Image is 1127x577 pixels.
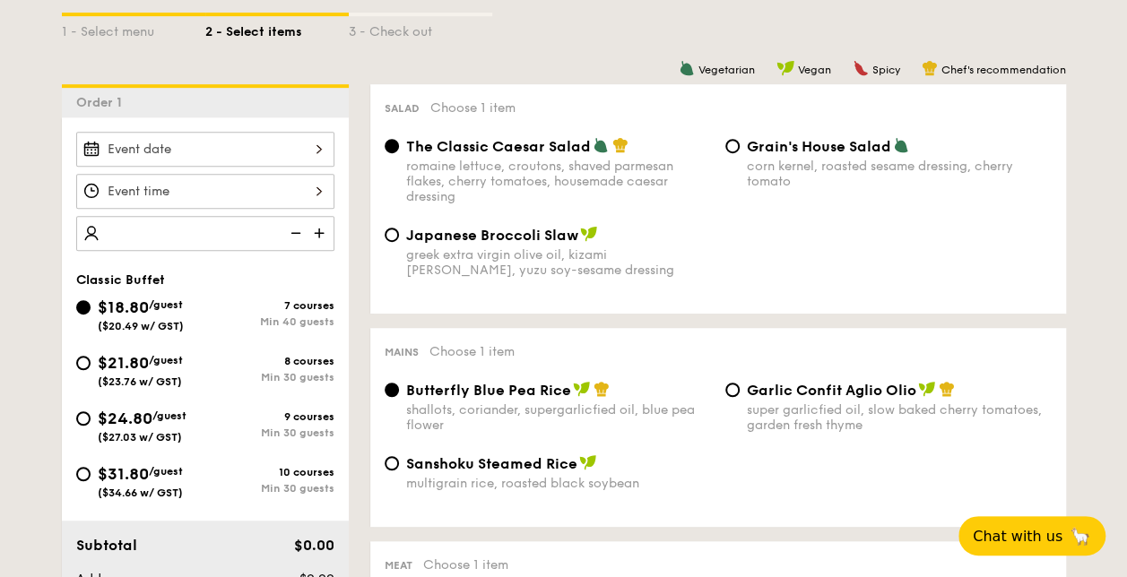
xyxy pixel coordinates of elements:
button: Chat with us🦙 [958,516,1105,555]
input: Sanshoku Steamed Ricemultigrain rice, roasted black soybean [385,456,399,470]
img: icon-add.58712e84.svg [308,216,334,250]
span: Sanshoku Steamed Rice [406,455,577,472]
div: 10 courses [205,466,334,478]
span: 🦙 [1070,526,1091,547]
img: icon-chef-hat.a58ddaea.svg [939,381,955,397]
span: $18.80 [98,297,149,317]
div: multigrain rice, roasted black soybean [406,476,711,491]
div: super garlicfied oil, slow baked cherry tomatoes, garden fresh thyme [747,402,1052,433]
img: icon-vegan.f8ff3823.svg [776,60,794,76]
span: /guest [149,298,183,311]
div: corn kernel, roasted sesame dressing, cherry tomato [747,159,1052,189]
img: icon-spicy.37a8142b.svg [853,60,869,76]
input: $21.80/guest($23.76 w/ GST)8 coursesMin 30 guests [76,356,91,370]
div: 2 - Select items [205,16,349,41]
img: icon-vegetarian.fe4039eb.svg [679,60,695,76]
span: Classic Buffet [76,272,165,288]
div: greek extra virgin olive oil, kizami [PERSON_NAME], yuzu soy-sesame dressing [406,247,711,278]
span: Meat [385,559,412,572]
input: Grain's House Saladcorn kernel, roasted sesame dressing, cherry tomato [725,139,740,153]
span: $31.80 [98,464,149,484]
input: $24.80/guest($27.03 w/ GST)9 coursesMin 30 guests [76,411,91,426]
span: ($23.76 w/ GST) [98,375,182,388]
input: $31.80/guest($34.66 w/ GST)10 coursesMin 30 guests [76,467,91,481]
span: $24.80 [98,409,152,428]
span: $0.00 [293,537,334,554]
input: $18.80/guest($20.49 w/ GST)7 coursesMin 40 guests [76,300,91,314]
input: Event date [76,132,334,167]
img: icon-chef-hat.a58ddaea.svg [922,60,938,76]
input: Butterfly Blue Pea Riceshallots, coriander, supergarlicfied oil, blue pea flower [385,383,399,397]
div: Min 30 guests [205,426,334,439]
input: Japanese Broccoli Slawgreek extra virgin olive oil, kizami [PERSON_NAME], yuzu soy-sesame dressing [385,228,399,242]
div: shallots, coriander, supergarlicfied oil, blue pea flower [406,402,711,433]
span: Chef's recommendation [941,64,1066,76]
img: icon-chef-hat.a58ddaea.svg [612,137,629,153]
span: /guest [149,465,183,478]
span: ($20.49 w/ GST) [98,320,184,332]
span: Japanese Broccoli Slaw [406,227,578,244]
input: The Classic Caesar Saladromaine lettuce, croutons, shaved parmesan flakes, cherry tomatoes, house... [385,139,399,153]
span: Garlic Confit Aglio Olio [747,382,916,399]
span: ($27.03 w/ GST) [98,431,182,444]
span: Grain's House Salad [747,138,891,155]
span: Choose 1 item [430,100,516,116]
span: Salad [385,102,420,115]
span: Choose 1 item [429,344,515,359]
div: Min 40 guests [205,315,334,328]
span: Vegan [798,64,831,76]
span: $21.80 [98,353,149,373]
img: icon-chef-hat.a58ddaea.svg [594,381,610,397]
span: Order 1 [76,95,129,110]
img: icon-vegan.f8ff3823.svg [918,381,936,397]
input: Garlic Confit Aglio Oliosuper garlicfied oil, slow baked cherry tomatoes, garden fresh thyme [725,383,740,397]
div: Min 30 guests [205,482,334,495]
span: Vegetarian [698,64,755,76]
img: icon-vegetarian.fe4039eb.svg [893,137,909,153]
span: The Classic Caesar Salad [406,138,591,155]
span: /guest [149,354,183,366]
input: Event time [76,174,334,209]
div: 9 courses [205,410,334,423]
span: Subtotal [76,537,137,554]
span: ($34.66 w/ GST) [98,487,183,499]
span: Mains [385,346,419,358]
img: icon-vegan.f8ff3823.svg [573,381,591,397]
span: Spicy [872,64,900,76]
div: 1 - Select menu [62,16,205,41]
div: 7 courses [205,299,334,312]
img: icon-vegan.f8ff3823.svg [580,226,598,242]
span: Choose 1 item [423,557,508,573]
div: 8 courses [205,355,334,367]
span: Butterfly Blue Pea Rice [406,382,571,399]
img: icon-vegetarian.fe4039eb.svg [593,137,609,153]
img: icon-reduce.1d2dbef1.svg [281,216,308,250]
img: icon-vegan.f8ff3823.svg [579,454,597,470]
span: /guest [152,409,186,422]
div: Min 30 guests [205,371,334,383]
span: Chat with us [973,528,1062,545]
div: romaine lettuce, croutons, shaved parmesan flakes, cherry tomatoes, housemade caesar dressing [406,159,711,204]
div: 3 - Check out [349,16,492,41]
